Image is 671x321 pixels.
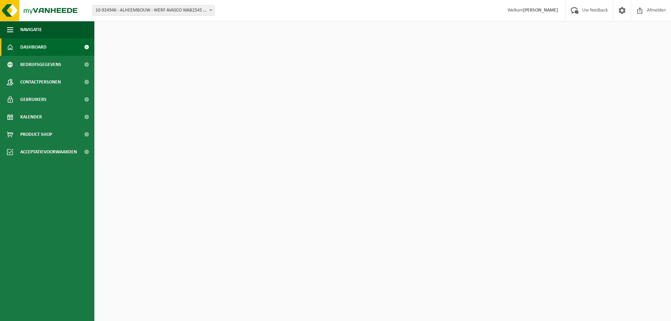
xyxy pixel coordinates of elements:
[93,6,214,15] span: 10-924946 - ALHEEMBOUW - WERF AVASCO WAB2545 - DIKSMUIDE
[20,73,61,91] span: Contactpersonen
[20,126,52,143] span: Product Shop
[523,8,558,13] strong: [PERSON_NAME]
[92,5,215,16] span: 10-924946 - ALHEEMBOUW - WERF AVASCO WAB2545 - DIKSMUIDE
[20,21,42,38] span: Navigatie
[20,38,46,56] span: Dashboard
[20,143,77,161] span: Acceptatievoorwaarden
[20,91,46,108] span: Gebruikers
[20,56,61,73] span: Bedrijfsgegevens
[20,108,42,126] span: Kalender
